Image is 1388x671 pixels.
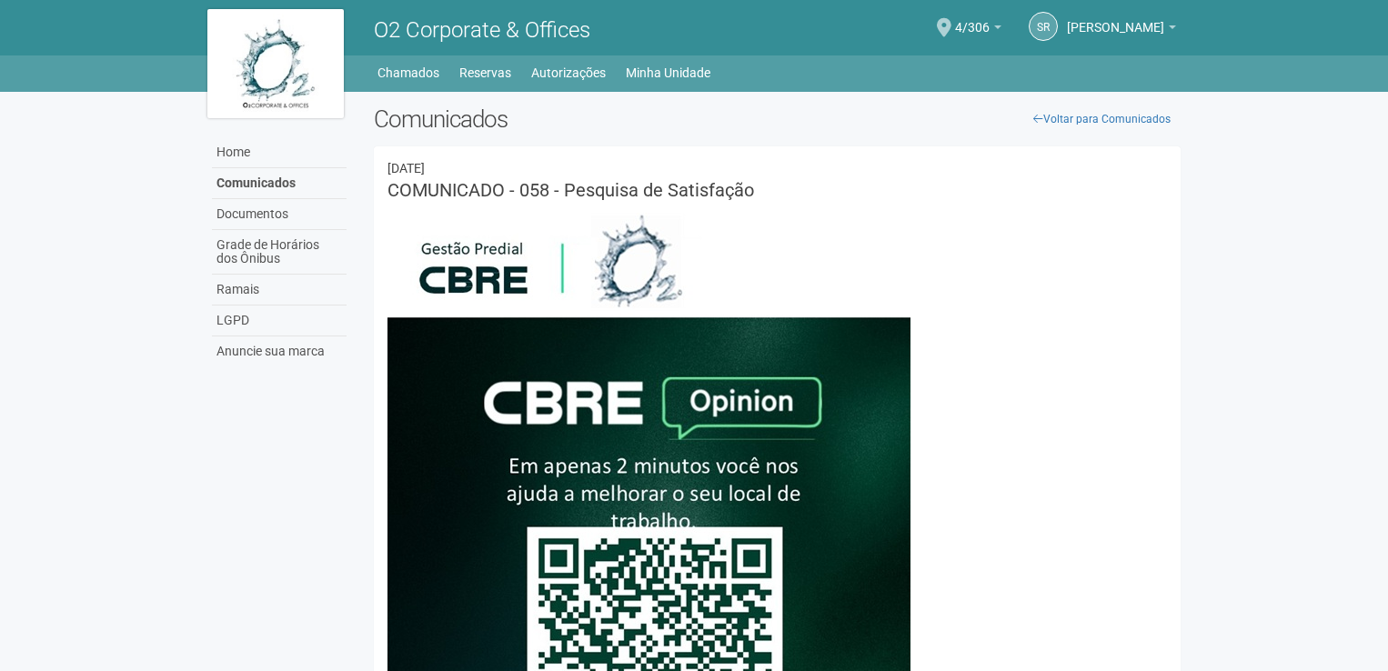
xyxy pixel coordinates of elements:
a: Home [212,137,347,168]
h3: COMUNICADO - 058 - Pesquisa de Satisfação [387,181,1167,199]
a: Anuncie sua marca [212,336,347,366]
a: Reservas [459,60,511,85]
img: logo.jpg [207,9,344,118]
a: Comunicados [212,168,347,199]
span: Sandro Ricardo Santos da Silva [1067,3,1164,35]
a: 4/306 [955,23,1001,37]
a: SR [1029,12,1058,41]
a: [PERSON_NAME] [1067,23,1176,37]
h2: Comunicados [374,105,1181,133]
span: O2 Corporate & Offices [374,17,590,43]
a: Ramais [212,275,347,305]
a: Autorizações [531,60,606,85]
a: Chamados [377,60,439,85]
a: Minha Unidade [626,60,710,85]
div: 22/09/2025 15:25 [387,160,1167,176]
a: LGPD [212,305,347,336]
a: Voltar para Comunicados [1023,105,1181,133]
a: Grade de Horários dos Ônibus [212,230,347,275]
a: Documentos [212,199,347,230]
span: 4/306 [955,3,990,35]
